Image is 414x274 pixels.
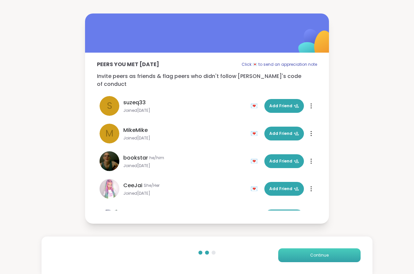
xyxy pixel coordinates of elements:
[123,126,148,134] span: MikeMike
[269,158,299,164] span: Add Friend
[123,136,247,141] span: Joined [DATE]
[144,183,160,188] span: She/Her
[100,151,119,171] img: bookstar
[123,182,142,189] span: CeeJai
[264,127,304,140] button: Add Friend
[264,210,304,223] button: Add Friend
[105,127,113,140] span: M
[123,209,153,217] span: Tasha_Chi
[278,248,361,262] button: Continue
[107,99,112,113] span: s
[149,155,164,161] span: he/him
[269,186,299,192] span: Add Friend
[100,179,119,199] img: CeeJai
[251,128,260,139] div: 💌
[123,163,247,168] span: Joined [DATE]
[123,191,247,196] span: Joined [DATE]
[269,131,299,137] span: Add Friend
[264,182,304,196] button: Add Friend
[310,252,329,258] span: Continue
[242,61,317,68] p: Click 💌 to send an appreciation note
[100,207,119,226] img: Tasha_Chi
[251,156,260,166] div: 💌
[264,154,304,168] button: Add Friend
[123,99,146,107] span: suzeq33
[251,101,260,111] div: 💌
[97,61,159,68] p: Peers you met [DATE]
[123,108,247,113] span: Joined [DATE]
[123,154,148,162] span: bookstar
[283,12,348,77] img: ShareWell Logomark
[264,99,304,113] button: Add Friend
[251,184,260,194] div: 💌
[269,103,299,109] span: Add Friend
[97,72,317,88] p: Invite peers as friends & flag peers who didn't follow [PERSON_NAME]'s code of conduct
